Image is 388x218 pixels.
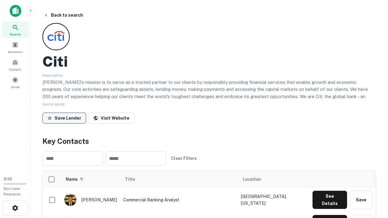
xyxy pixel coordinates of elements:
span: Contacts [9,67,21,72]
span: Borrowers [8,49,22,54]
img: capitalize-icon.png [10,5,21,17]
span: Title [125,176,143,183]
a: Borrowers [2,39,28,55]
th: Title [120,171,238,188]
span: Name [66,176,85,183]
a: Visit Website [89,113,134,124]
span: Saved [11,84,20,89]
h2: Citi [42,53,68,70]
span: Location [243,176,261,183]
img: 1753279374948 [64,194,76,206]
span: Borrower Requests [4,187,21,196]
td: Commercial Banking Analyst [120,188,238,212]
p: [PERSON_NAME]'s mission is to serve as a trusted partner to our clients by responsibly providing ... [42,79,376,114]
button: See Details [313,191,347,209]
h4: Key Contacts [42,136,376,147]
span: Search [10,32,21,37]
span: 0 / 10 [4,177,12,181]
a: Search [2,21,28,38]
td: [GEOGRAPHIC_DATA], [US_STATE] [238,188,309,212]
span: SHOW MORE [42,102,65,107]
a: Saved [2,74,28,91]
button: Save [350,191,373,209]
span: Description [42,73,63,78]
iframe: Chat Widget [358,170,388,199]
button: Clear Filters [169,153,199,164]
div: [PERSON_NAME] [64,193,117,206]
th: Location [238,171,309,188]
th: Name [61,171,120,188]
a: Contacts [2,57,28,73]
button: Save Lender [42,113,86,124]
button: Back to search [41,10,85,21]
